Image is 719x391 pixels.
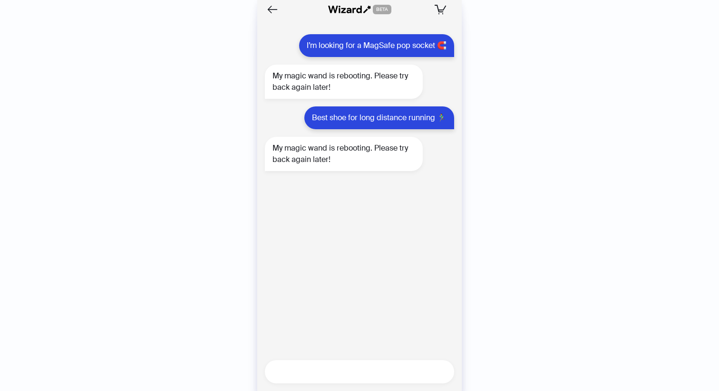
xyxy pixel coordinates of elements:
[265,65,423,99] div: My magic wand is rebooting. Please try back again later!
[265,137,423,171] div: My magic wand is rebooting. Please try back again later!
[265,2,280,17] button: Back
[373,5,391,14] span: BETA
[299,34,454,57] div: I’m looking for a MagSafe pop socket 🧲
[304,106,454,129] div: Best shoe for long distance running 🏃‍♂️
